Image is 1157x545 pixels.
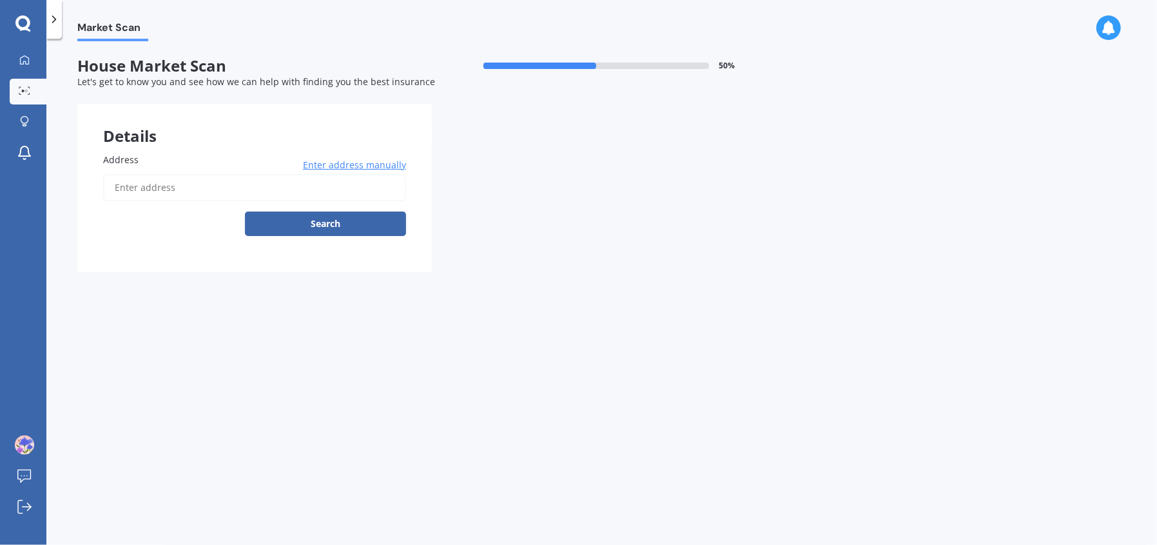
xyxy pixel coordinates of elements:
span: 50 % [719,61,735,70]
span: Let's get to know you and see how we can help with finding you the best insurance [77,75,435,88]
span: House Market Scan [77,57,432,75]
span: Address [103,154,139,166]
button: Search [245,212,406,236]
span: Market Scan [77,21,148,39]
input: Enter address [103,174,406,201]
span: Enter address manually [303,159,406,172]
img: ALV-UjW7eYyew-_wuvCgyquEScGuF727xvF_xw2k-9OY4qs1JoUSiqhzUD7gkR7ngdWIlEECicEmn2cPl5qiDfh-3snzlyP2Z... [15,435,34,455]
div: Details [77,104,432,143]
